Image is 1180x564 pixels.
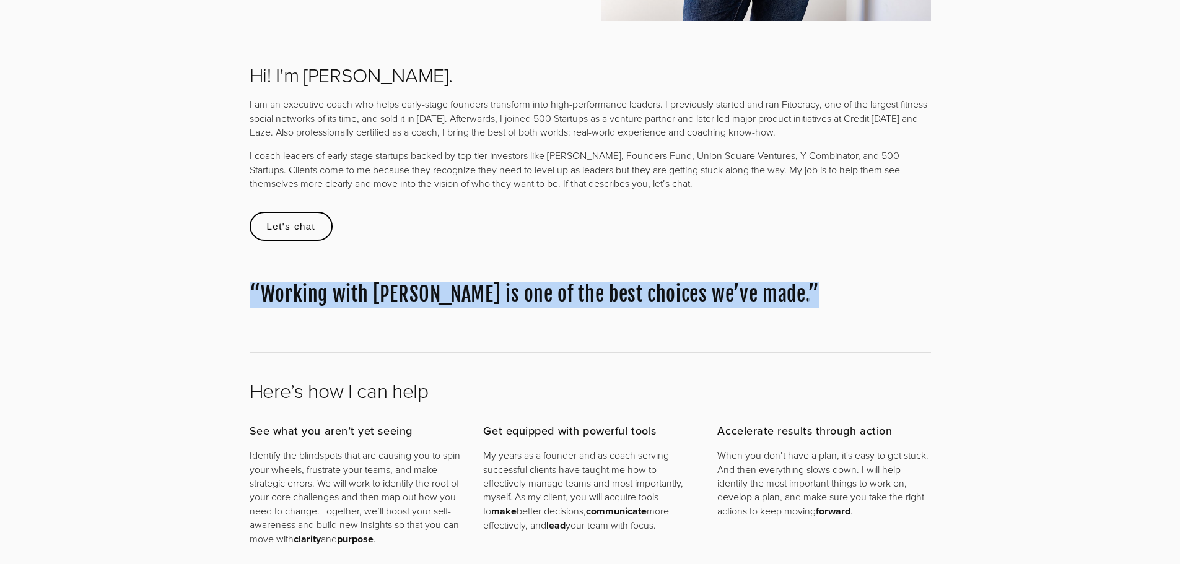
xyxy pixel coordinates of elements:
blockquote: Working with [PERSON_NAME] is one of the best choices we’ve made. [250,282,931,308]
p: My years as a founder and as coach serving successful clients have taught me how to effectively m... [483,448,696,532]
p: Identify the blindspots that are causing you to spin your wheels, frustrate your teams, and make ... [250,448,463,546]
strong: clarity [294,532,321,546]
p: When you don’t have a plan, it's easy to get stuck. And then everything slows down. I will help i... [717,448,930,518]
h3: Get equipped with powerful tools [483,424,696,438]
h2: Hi! I'm [PERSON_NAME]. [250,63,931,87]
strong: purpose [337,532,374,546]
span: “ [250,282,261,306]
a: Let's chat [250,212,333,241]
p: I am an executive coach who helps early-stage founders transform into high-performance leaders. I... [250,97,931,139]
strong: make [491,504,517,518]
strong: communicate [586,504,647,518]
span: ” [808,282,819,306]
strong: forward [816,504,850,518]
h3: Accelerate results through action [717,424,930,438]
strong: lead [546,518,566,532]
p: I coach leaders of early stage startups backed by top-tier investors like [PERSON_NAME], Founders... [250,149,931,190]
h3: See what you aren’t yet seeing [250,424,463,438]
h2: Here’s how I can help [250,379,931,402]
